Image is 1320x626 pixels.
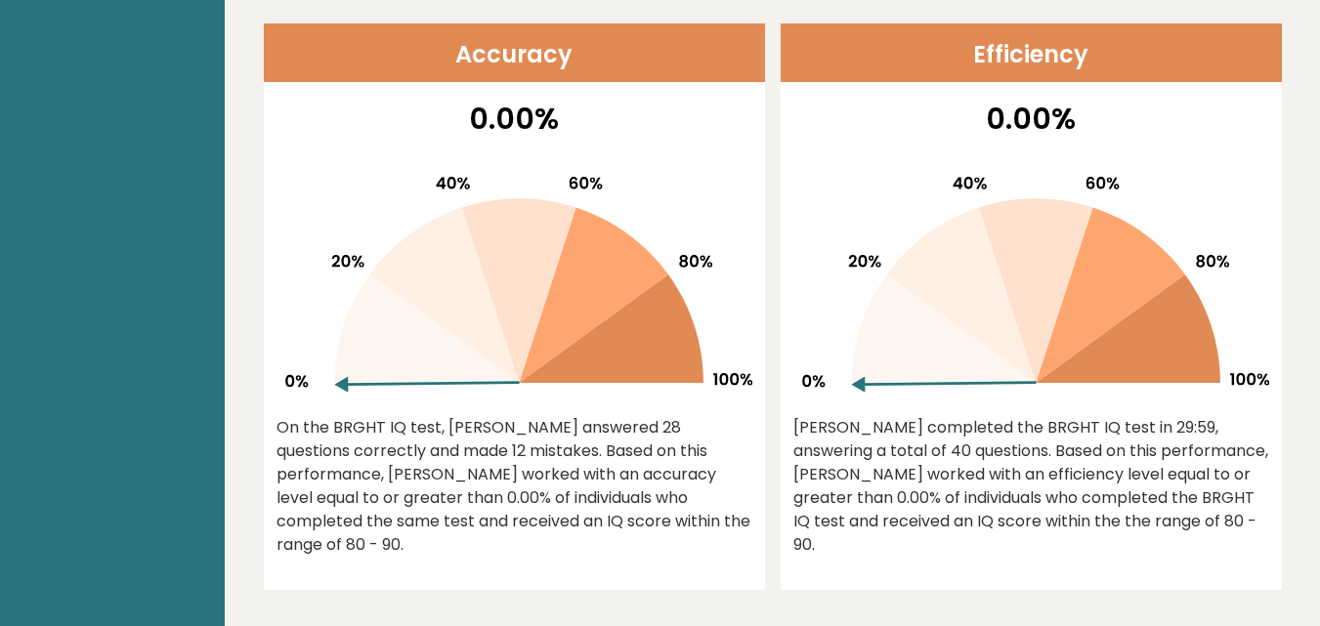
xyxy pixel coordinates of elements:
div: On the BRGHT IQ test, [PERSON_NAME] answered 28 questions correctly and made 12 mistakes. Based o... [277,416,752,557]
div: [PERSON_NAME] completed the BRGHT IQ test in 29:59, answering a total of 40 questions. Based on t... [793,416,1269,557]
p: 0.00% [793,97,1269,141]
header: Accuracy [264,23,765,82]
header: Efficiency [781,23,1282,82]
p: 0.00% [277,97,752,141]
